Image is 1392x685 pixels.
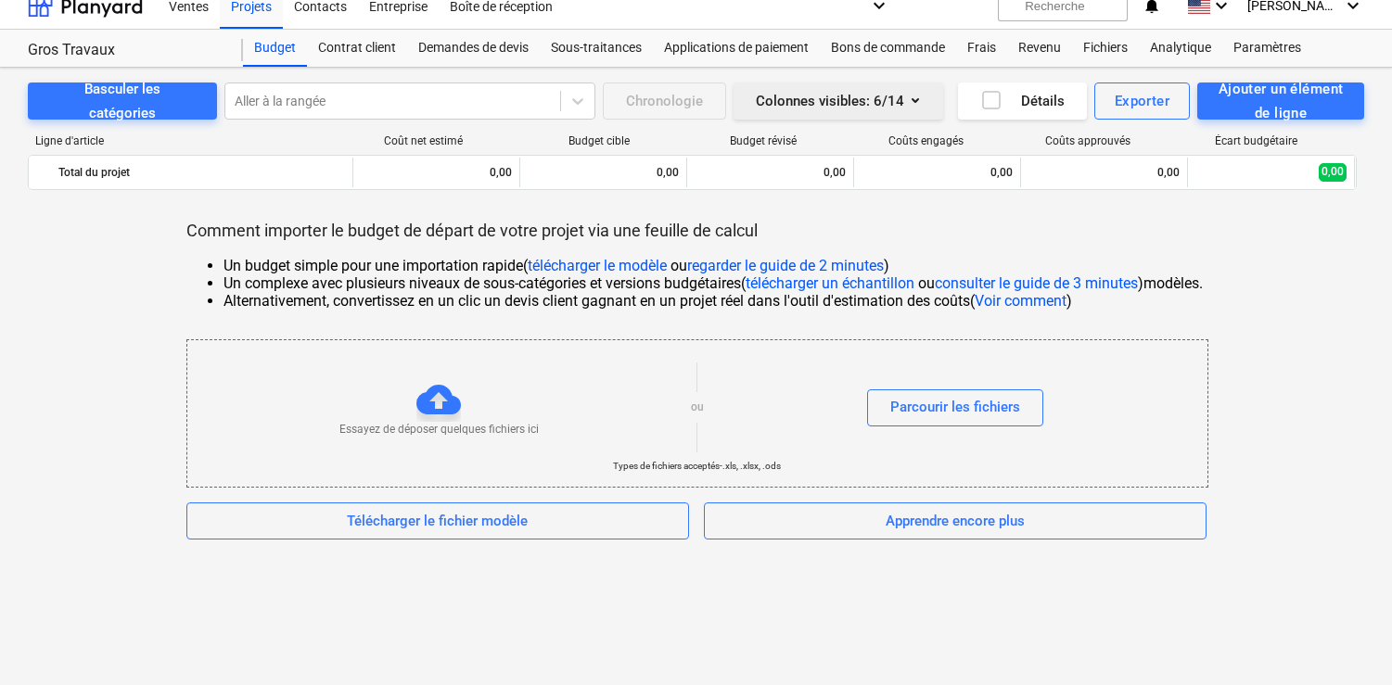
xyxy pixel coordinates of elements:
[746,274,914,292] a: télécharger un échantillon
[831,40,945,55] font: Bons de commande
[1094,82,1190,120] button: Exporter
[223,274,741,292] font: Un complexe avec plusieurs niveaux de sous-catégories et versions budgétaires
[1018,40,1061,55] font: Revenu
[528,257,667,274] a: télécharger le modèle
[1139,30,1222,67] a: Analytique
[339,423,539,436] font: Essayez de déposer quelques fichiers ici
[967,136,1012,147] font: aide
[918,274,935,292] font: ou
[888,134,964,147] font: Coûts engagés
[1134,136,1179,147] font: aide
[1045,134,1130,147] font: Coûts approuvés
[722,461,781,471] font: .xls, .xlsx, .ods
[28,41,115,58] font: Gros Travaux
[824,166,846,179] font: 0,00
[734,82,943,120] button: Colonnes visibles:6/14
[1322,165,1344,178] font: 0,00
[35,134,104,147] font: Ligne d'article
[720,461,722,471] font: -
[874,93,904,109] font: 6/14
[407,30,540,67] a: Demandes de devis
[490,166,512,179] font: 0,00
[1157,166,1180,179] font: 0,00
[243,30,307,67] a: Budget
[318,40,396,55] font: Contrat client
[970,292,975,310] font: (
[1215,134,1297,147] font: Écart budgétaire
[704,502,1207,539] button: Apprendre encore plus
[935,274,1138,292] a: consulter le guide de 3 minutes
[1083,40,1128,55] font: Fichiers
[551,40,642,55] font: Sous-traitances
[967,40,996,55] font: Frais
[466,136,511,147] font: aide
[1219,81,1344,121] font: Ajouter un élément de ligne
[223,292,970,310] font: Alternativement, convertissez en un clic un devis client gagnant en un projet réel dans l'outil d...
[670,257,687,274] font: ou
[975,292,1066,310] a: Voir comment
[657,166,679,179] font: 0,00
[890,399,1020,415] font: Parcourir les fichiers
[223,257,523,274] font: Un budget simple pour une importation rapide
[800,136,845,147] font: aide
[1115,93,1169,109] font: Exporter
[884,257,889,274] font: )
[1138,274,1143,292] font: )
[691,400,704,413] font: ou
[84,81,160,121] font: Basculer les catégories
[1066,292,1072,310] font: )
[1197,82,1364,120] button: Ajouter un élément de ligne
[1007,30,1072,67] a: Revenu
[186,221,758,240] font: Comment importer le budget de départ de votre projet via une feuille de calcul
[347,513,528,529] font: Télécharger le fichier modèle
[687,257,884,274] a: regarder le guide de 2 minutes
[1222,30,1312,67] a: Paramètres
[664,40,809,55] font: Applications de paiement
[958,82,1087,120] button: Détails
[613,461,720,471] font: Types de fichiers acceptés
[523,257,528,274] font: (
[866,93,870,109] font: :
[58,166,130,179] font: Total du projet
[1150,40,1211,55] font: Analytique
[741,274,746,292] font: (
[540,30,653,67] a: Sous-traitances
[568,134,630,147] font: Budget cible
[1233,40,1301,55] font: Paramètres
[1143,274,1203,292] font: modèles.
[653,30,820,67] a: Applications de paiement
[990,166,1013,179] font: 0,00
[1301,136,1346,147] font: aide
[307,30,407,67] a: Contrat client
[384,134,463,147] font: Coût net estimé
[633,136,678,147] font: aide
[1072,30,1139,67] a: Fichiers
[820,30,956,67] a: Bons de commande
[867,389,1043,426] button: Parcourir les fichiers
[956,30,1007,67] a: Frais
[886,513,1025,529] font: Apprendre encore plus
[730,134,797,147] font: Budget révisé
[186,339,1208,488] div: Essayez de déposer quelques fichiers iciouParcourir les fichiersTypes de fichiers acceptés-.xls, ...
[186,502,689,539] button: Télécharger le fichier modèle
[418,40,529,55] font: Demandes de devis
[756,93,866,109] font: Colonnes visibles
[1021,93,1065,109] font: Détails
[254,40,296,55] font: Budget
[28,82,217,120] button: Basculer les catégories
